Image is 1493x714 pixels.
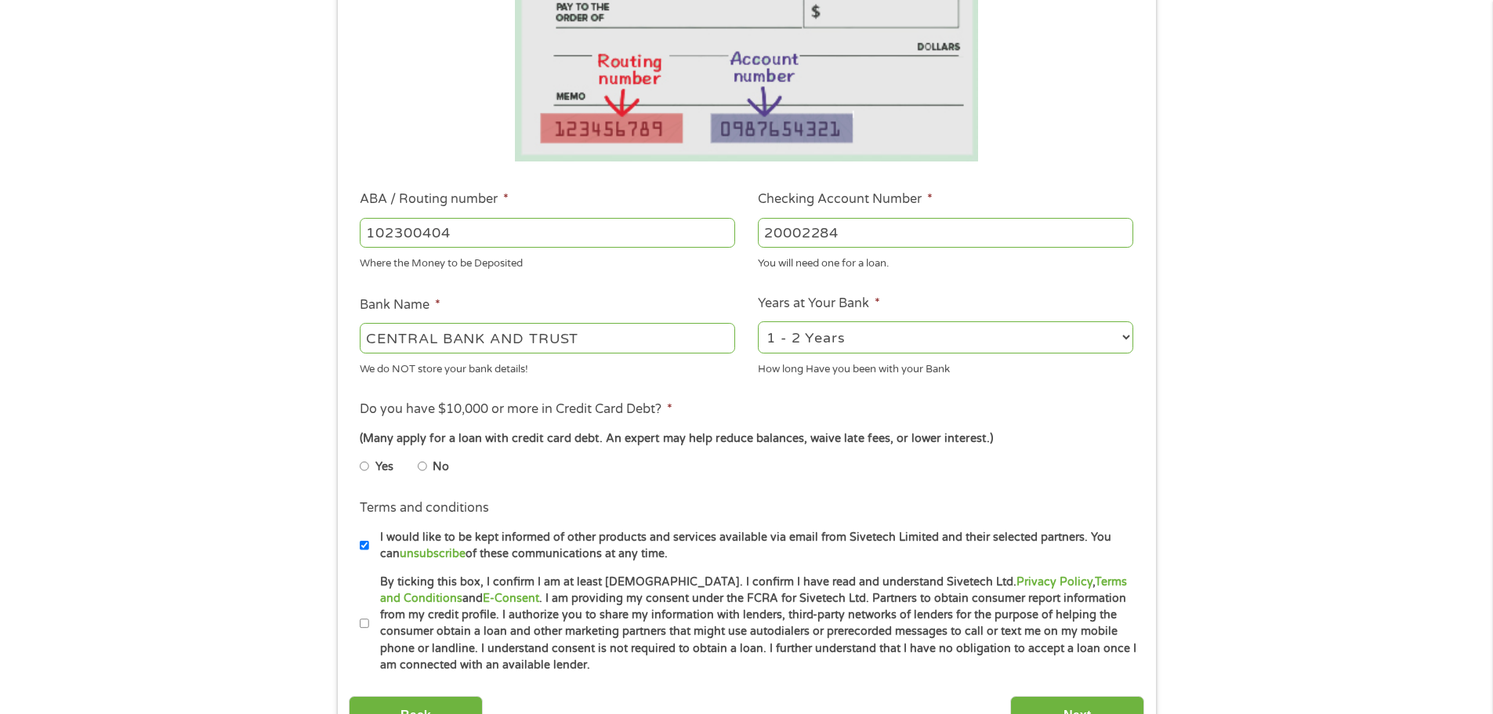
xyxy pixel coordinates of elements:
[400,547,466,560] a: unsubscribe
[758,218,1133,248] input: 345634636
[758,356,1133,377] div: How long Have you been with your Bank
[360,500,489,516] label: Terms and conditions
[375,458,393,476] label: Yes
[360,356,735,377] div: We do NOT store your bank details!
[360,430,1132,448] div: (Many apply for a loan with credit card debt. An expert may help reduce balances, waive late fees...
[483,592,539,605] a: E-Consent
[369,574,1138,674] label: By ticking this box, I confirm I am at least [DEMOGRAPHIC_DATA]. I confirm I have read and unders...
[433,458,449,476] label: No
[360,218,735,248] input: 263177916
[758,191,933,208] label: Checking Account Number
[360,191,509,208] label: ABA / Routing number
[758,251,1133,272] div: You will need one for a loan.
[369,529,1138,563] label: I would like to be kept informed of other products and services available via email from Sivetech...
[360,401,672,418] label: Do you have $10,000 or more in Credit Card Debt?
[758,295,880,312] label: Years at Your Bank
[360,297,440,314] label: Bank Name
[1016,575,1093,589] a: Privacy Policy
[380,575,1127,605] a: Terms and Conditions
[360,251,735,272] div: Where the Money to be Deposited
